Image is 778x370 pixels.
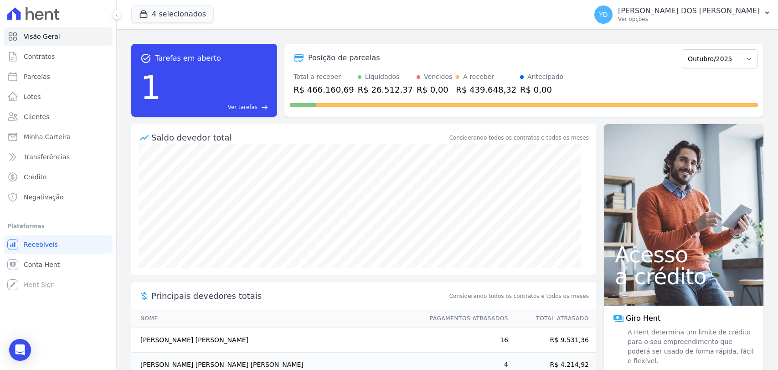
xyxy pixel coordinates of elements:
[615,266,752,287] span: a crédito
[365,72,400,82] div: Liquidados
[7,221,109,232] div: Plataformas
[24,52,55,61] span: Contratos
[131,5,214,23] button: 4 selecionados
[165,103,268,111] a: Ver tarefas east
[140,53,151,64] span: task_alt
[140,64,161,111] div: 1
[618,16,760,23] p: Ver opções
[24,172,47,182] span: Crédito
[449,292,589,300] span: Considerando todos os contratos e todos os meses
[9,339,31,361] div: Open Intercom Messenger
[421,328,509,353] td: 16
[294,72,354,82] div: Total a receber
[509,309,596,328] th: Total Atrasado
[615,244,752,266] span: Acesso
[509,328,596,353] td: R$ 9.531,36
[449,134,589,142] div: Considerando todos os contratos e todos os meses
[456,83,516,96] div: R$ 439.648,32
[520,83,563,96] div: R$ 0,00
[131,328,421,353] td: [PERSON_NAME] [PERSON_NAME]
[4,108,113,126] a: Clientes
[424,72,452,82] div: Vencidos
[4,27,113,46] a: Visão Geral
[24,92,41,101] span: Lotes
[131,309,421,328] th: Nome
[4,68,113,86] a: Parcelas
[24,260,60,269] span: Conta Hent
[228,103,258,111] span: Ver tarefas
[618,6,760,16] p: [PERSON_NAME] DOS [PERSON_NAME]
[4,168,113,186] a: Crédito
[24,193,64,202] span: Negativação
[151,290,448,302] span: Principais devedores totais
[24,112,49,121] span: Clientes
[24,32,60,41] span: Visão Geral
[463,72,494,82] div: A receber
[24,132,71,141] span: Minha Carteira
[24,72,50,81] span: Parcelas
[24,152,70,162] span: Transferências
[308,52,380,63] div: Posição de parcelas
[358,83,413,96] div: R$ 26.512,37
[24,240,58,249] span: Recebíveis
[417,83,452,96] div: R$ 0,00
[587,2,778,27] button: YD [PERSON_NAME] DOS [PERSON_NAME] Ver opções
[294,83,354,96] div: R$ 466.160,69
[261,104,268,111] span: east
[4,47,113,66] a: Contratos
[151,131,448,144] div: Saldo devedor total
[4,148,113,166] a: Transferências
[599,11,608,18] span: YD
[4,128,113,146] a: Minha Carteira
[626,313,660,324] span: Giro Hent
[421,309,509,328] th: Pagamentos Atrasados
[4,188,113,206] a: Negativação
[626,328,754,366] span: A Hent determina um limite de crédito para o seu empreendimento que poderá ser usado de forma ráp...
[527,72,563,82] div: Antecipado
[4,255,113,274] a: Conta Hent
[155,53,221,64] span: Tarefas em aberto
[4,88,113,106] a: Lotes
[4,235,113,254] a: Recebíveis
